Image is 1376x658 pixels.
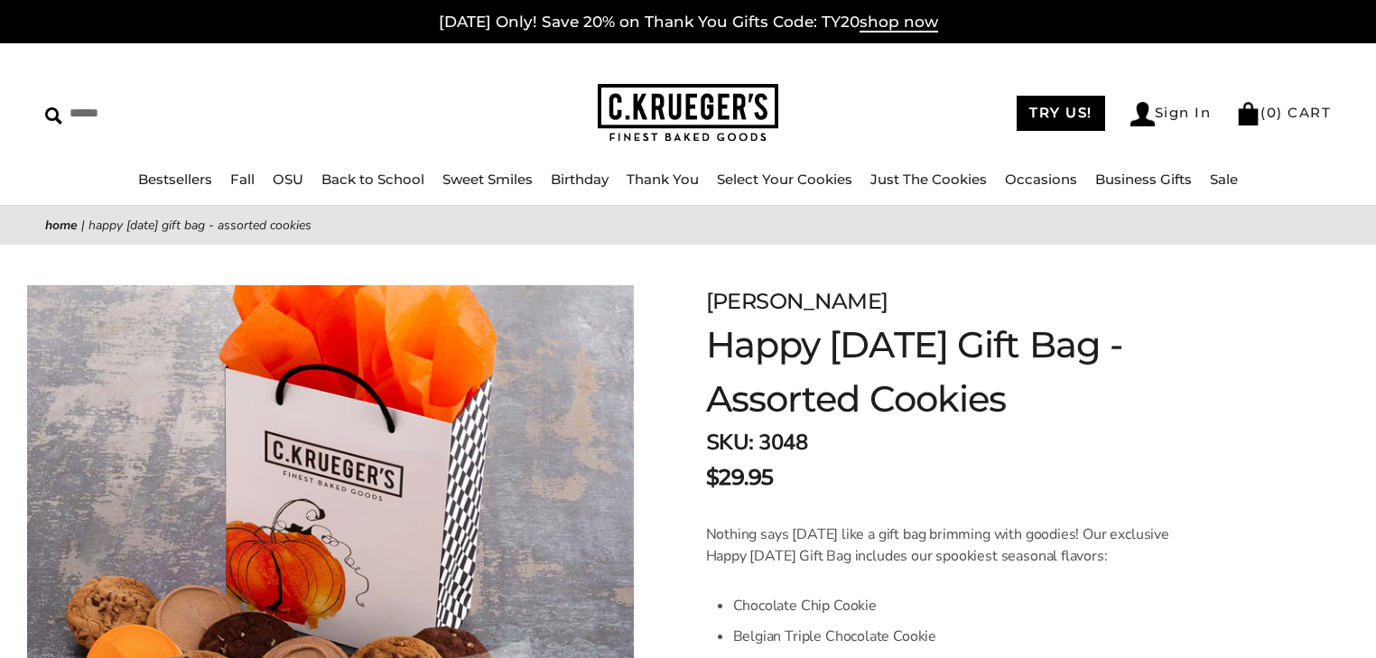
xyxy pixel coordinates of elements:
[598,84,778,143] img: C.KRUEGER'S
[733,590,1200,621] li: Chocolate Chip Cookie
[860,13,938,32] span: shop now
[706,461,774,494] span: $29.95
[1005,171,1077,188] a: Occasions
[45,107,62,125] img: Search
[439,13,938,32] a: [DATE] Only! Save 20% on Thank You Gifts Code: TY20shop now
[758,428,807,457] span: 3048
[706,318,1282,426] h1: Happy [DATE] Gift Bag - Assorted Cookies
[1130,102,1155,126] img: Account
[321,171,424,188] a: Back to School
[627,171,699,188] a: Thank You
[706,428,754,457] strong: SKU:
[81,217,85,234] span: |
[1236,104,1331,121] a: (0) CART
[230,171,255,188] a: Fall
[1210,171,1238,188] a: Sale
[717,171,852,188] a: Select Your Cookies
[1130,102,1212,126] a: Sign In
[273,171,303,188] a: OSU
[551,171,609,188] a: Birthday
[45,99,350,127] input: Search
[88,217,311,234] span: Happy [DATE] Gift Bag - Assorted Cookies
[706,524,1200,567] p: Nothing says [DATE] like a gift bag brimming with goodies! Our exclusive Happy [DATE] Gift Bag in...
[1017,96,1105,131] a: TRY US!
[1095,171,1192,188] a: Business Gifts
[138,171,212,188] a: Bestsellers
[870,171,987,188] a: Just The Cookies
[1236,102,1260,125] img: Bag
[706,285,1282,318] div: [PERSON_NAME]
[45,217,78,234] a: Home
[442,171,533,188] a: Sweet Smiles
[45,215,1331,236] nav: breadcrumbs
[733,621,1200,652] li: Belgian Triple Chocolate Cookie
[1267,104,1278,121] span: 0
